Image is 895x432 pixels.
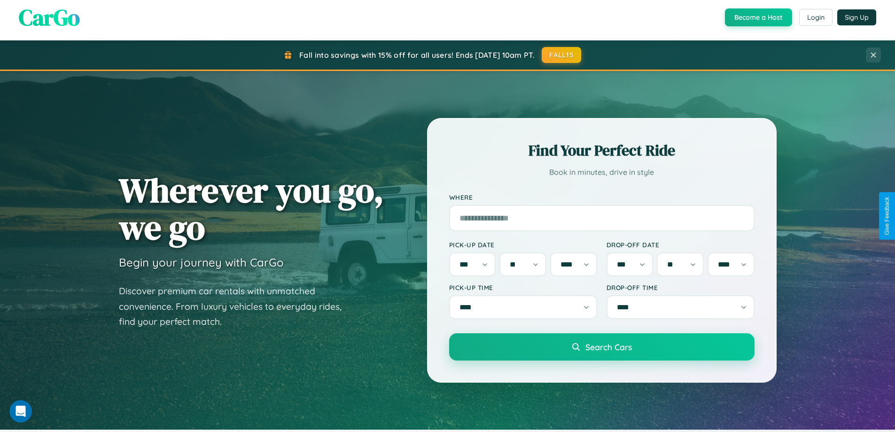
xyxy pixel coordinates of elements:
label: Pick-up Date [449,241,597,249]
p: Book in minutes, drive in style [449,165,755,179]
button: Login [799,9,833,26]
h3: Begin your journey with CarGo [119,255,284,269]
label: Drop-off Time [607,283,755,291]
p: Discover premium car rentals with unmatched convenience. From luxury vehicles to everyday rides, ... [119,283,354,330]
button: Search Cars [449,333,755,361]
button: FALL15 [542,47,581,63]
div: Give Feedback [884,197,890,235]
h2: Find Your Perfect Ride [449,140,755,161]
button: Sign Up [837,9,876,25]
label: Pick-up Time [449,283,597,291]
button: Become a Host [725,8,792,26]
span: Search Cars [585,342,632,352]
span: Fall into savings with 15% off for all users! Ends [DATE] 10am PT. [299,50,535,60]
span: CarGo [19,2,80,33]
h1: Wherever you go, we go [119,172,384,246]
label: Where [449,193,755,201]
iframe: Intercom live chat [9,400,32,423]
label: Drop-off Date [607,241,755,249]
